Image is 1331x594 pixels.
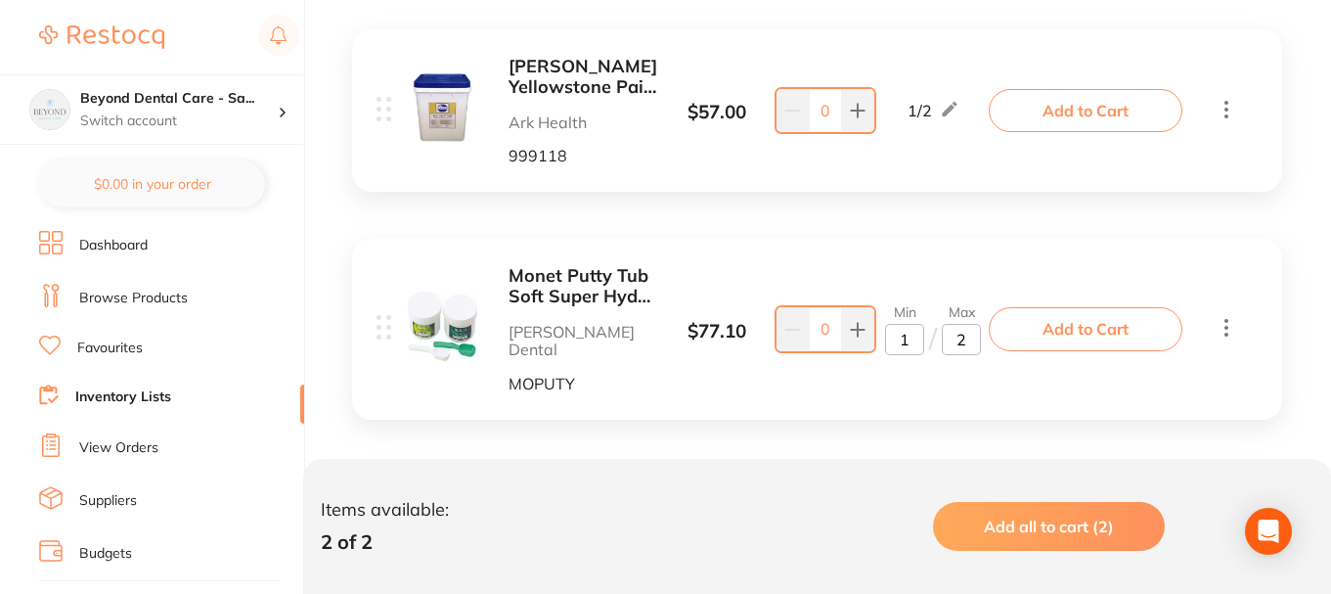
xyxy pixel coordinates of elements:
[39,160,265,207] button: $0.00 in your order
[352,239,1282,420] div: Monet Putty Tub Soft Super Hydro Fast Set 2x400g [PERSON_NAME] Dental MOPUTY $77.10 Min/MaxAdd to...
[655,321,778,343] div: $ 77.10
[933,502,1165,551] button: Add all to cart (2)
[352,29,1282,192] div: [PERSON_NAME] Yellowstone Pail 5kg Ark Health 999118 $57.00 1/2Add to Cart
[989,307,1182,350] button: Add to Cart
[509,114,657,131] p: Ark Health
[79,289,188,308] a: Browse Products
[908,99,959,122] div: 1 / 2
[408,292,477,361] img: Zw
[989,89,1182,132] button: Add to Cart
[1245,508,1292,555] div: Open Intercom Messenger
[942,304,981,320] label: Max
[80,89,278,109] h4: Beyond Dental Care - Sandstone Point
[79,236,148,255] a: Dashboard
[75,388,171,407] a: Inventory Lists
[30,90,69,129] img: Beyond Dental Care - Sandstone Point
[509,147,657,164] p: 999118
[885,304,924,320] label: Min
[509,323,655,359] p: [PERSON_NAME] Dental
[509,375,655,392] p: MOPUTY
[321,530,449,553] p: 2 of 2
[321,500,449,521] p: Items available:
[408,72,477,142] img: ay85OTkxMTgtanBn
[509,57,657,97] button: [PERSON_NAME] Yellowstone Pail 5kg
[509,266,655,306] button: Monet Putty Tub Soft Super Hydro Fast Set 2x400g
[929,323,937,354] p: /
[984,517,1114,536] span: Add all to cart (2)
[39,25,164,49] img: Restocq Logo
[39,15,164,60] a: Restocq Logo
[655,102,778,123] div: $ 57.00
[79,544,132,564] a: Budgets
[79,438,158,458] a: View Orders
[79,491,137,511] a: Suppliers
[77,339,143,358] a: Favourites
[80,112,278,131] p: Switch account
